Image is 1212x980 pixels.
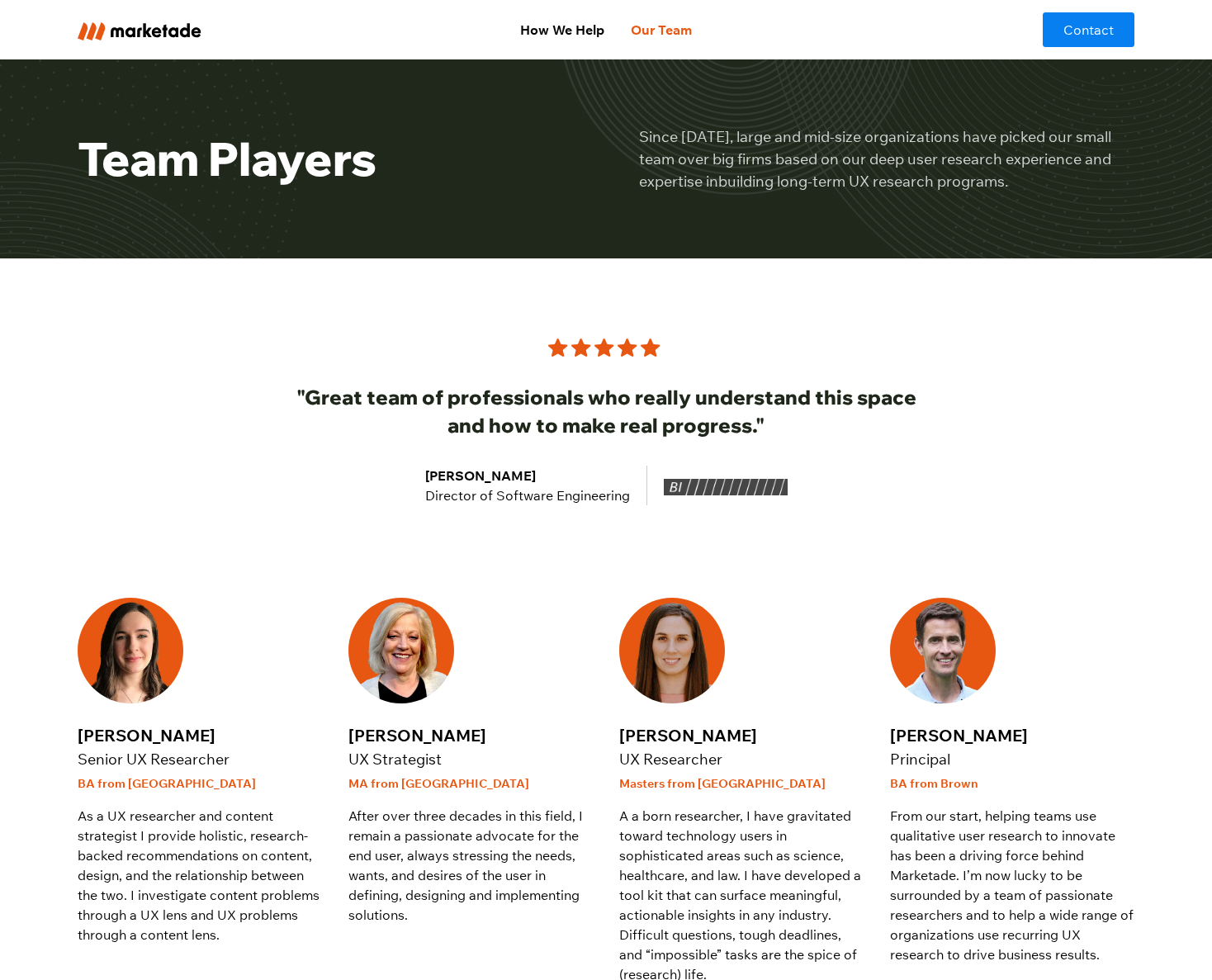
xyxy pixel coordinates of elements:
[425,466,630,485] div: [PERSON_NAME]
[619,748,864,770] div: UX Researcher
[78,748,322,770] div: Senior UX Researcher
[639,125,1134,192] p: Since [DATE], large and mid-size organizations have picked our small team over big firms based on...
[348,598,454,703] img: UX Strategist Kristy Knabe
[664,479,788,496] img: BI Engineering Logo
[618,13,705,46] a: Our Team
[890,598,996,703] img: Principal John Nicholson
[348,748,593,770] div: UX Strategist
[78,131,573,187] h1: Team Players
[619,598,725,703] img: UX Researcher Meredith Meisetschlaeger
[619,774,864,793] div: Masters from [GEOGRAPHIC_DATA]
[425,485,630,505] div: Director of Software Engineering
[619,723,864,748] div: [PERSON_NAME]
[507,13,618,46] a: How We Help
[78,19,298,40] a: home
[890,774,1134,793] div: BA from Brown
[78,598,183,703] img: Senior UX Researcher Nora Fiore
[289,384,923,439] h2: "Great team of professionals who really understand this space and how to make real progress."
[78,774,322,793] div: BA from [GEOGRAPHIC_DATA]
[1043,12,1134,47] a: Contact
[890,748,1134,770] div: Principal
[78,723,322,748] div: [PERSON_NAME]
[348,806,593,925] p: After over three decades in this field, I remain a passionate advocate for the end user, always s...
[348,774,593,793] div: MA from [GEOGRAPHIC_DATA]
[890,723,1134,748] div: [PERSON_NAME]
[890,806,1134,964] p: From our start, helping teams use qualitative user research to innovate has been a driving force ...
[348,723,593,748] div: [PERSON_NAME]
[78,806,322,944] p: As a UX researcher and content strategist I provide holistic, research-backed recommendations on ...
[718,172,1005,191] a: building long-term UX research programs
